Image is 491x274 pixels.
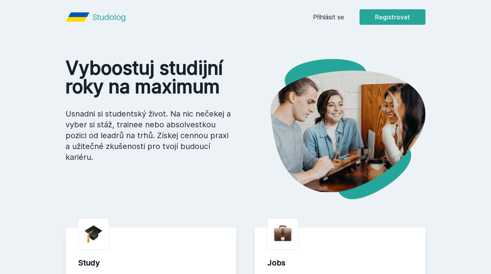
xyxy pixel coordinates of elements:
[85,225,102,243] img: graduation-cap.png
[66,59,233,96] h1: Vyboostuj studijní roky na maximum
[245,59,425,199] img: hero.png
[313,12,344,22] a: Přihlásit se
[78,257,224,268] div: Study
[360,9,425,25] button: Registrovat
[66,108,233,163] p: Usnadni si studentský život. Na nic nečekej a vyber si stáž, trainee nebo absolvestkou pozici od ...
[274,223,292,243] img: briefcase.png
[267,257,413,268] div: Jobs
